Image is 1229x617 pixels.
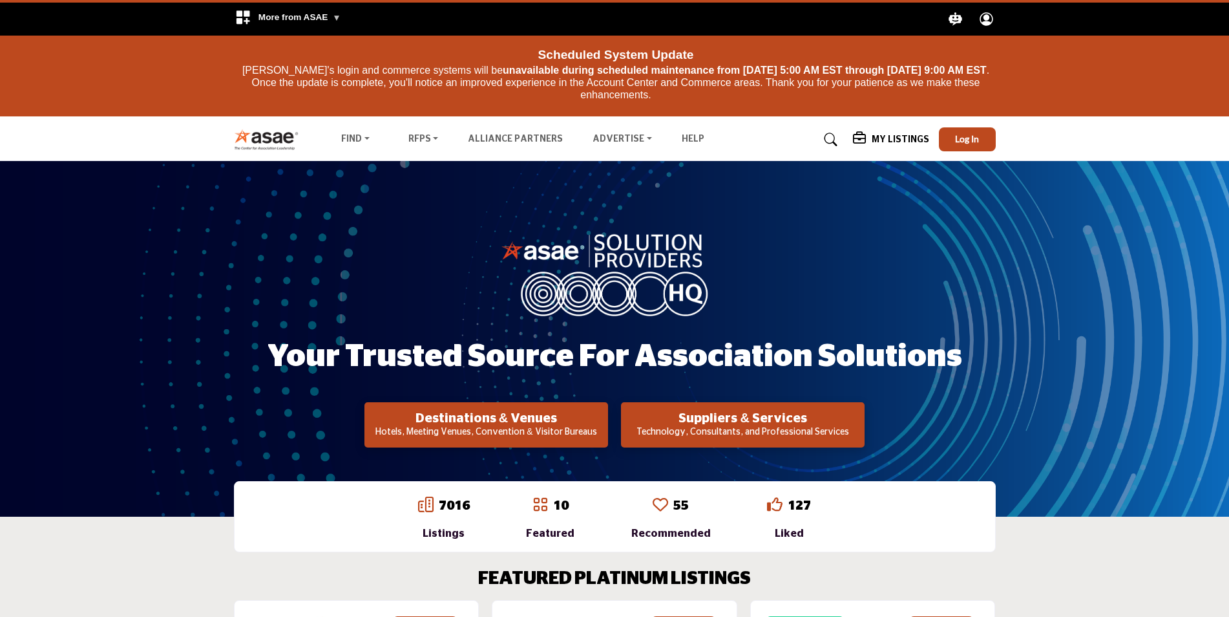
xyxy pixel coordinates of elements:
[234,129,306,150] img: Site Logo
[621,402,865,448] button: Suppliers & Services Technology, Consultants, and Professional Services
[631,526,711,541] div: Recommended
[268,337,962,377] h1: Your Trusted Source for Association Solutions
[673,499,689,512] a: 55
[478,568,751,590] h2: FEATURED PLATINUM LISTINGS
[532,497,548,515] a: Go to Featured
[227,3,349,36] div: More from ASAE
[788,499,811,512] a: 127
[503,65,987,76] strong: unavailable during scheduled maintenance from [DATE] 5:00 AM EST through [DATE] 9:00 AM EST
[682,135,704,144] a: Help
[418,526,470,541] div: Listings
[853,132,929,147] div: My Listings
[364,402,608,448] button: Destinations & Venues Hotels, Meeting Venues, Convention & Visitor Bureaus
[872,134,929,146] h5: My Listings
[625,426,861,439] p: Technology, Consultants, and Professional Services
[501,231,728,316] img: image
[258,12,341,22] span: More from ASAE
[237,42,994,64] div: Scheduled System Update
[767,497,783,512] i: Go to Liked
[653,497,668,515] a: Go to Recommended
[399,131,448,149] a: RFPs
[468,135,563,144] a: Alliance Partners
[955,133,979,144] span: Log In
[237,64,994,102] p: [PERSON_NAME]'s login and commerce systems will be . Once the update is complete, you'll notice a...
[583,131,661,149] a: Advertise
[332,131,379,149] a: Find
[526,526,574,541] div: Featured
[625,411,861,426] h2: Suppliers & Services
[553,499,569,512] a: 10
[439,499,470,512] a: 7016
[767,526,811,541] div: Liked
[368,426,604,439] p: Hotels, Meeting Venues, Convention & Visitor Bureaus
[368,411,604,426] h2: Destinations & Venues
[939,127,996,151] button: Log In
[812,129,846,150] a: Search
